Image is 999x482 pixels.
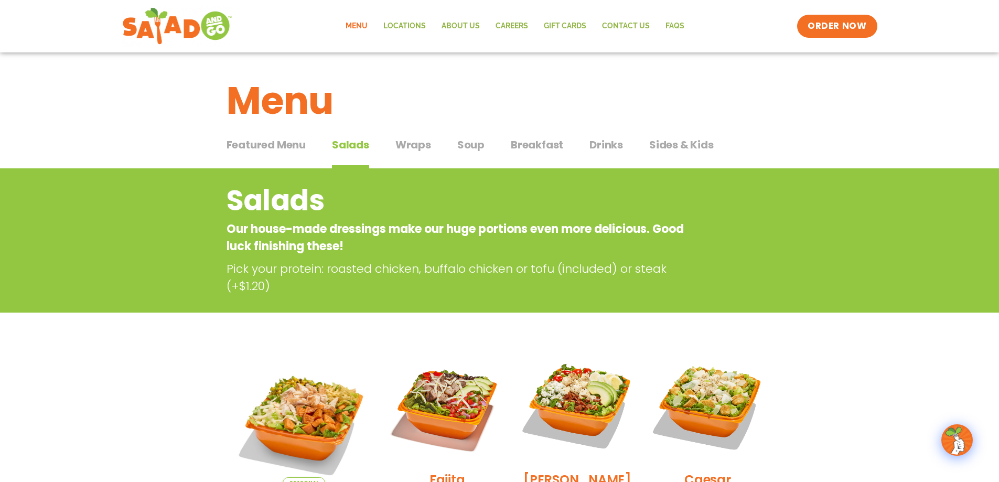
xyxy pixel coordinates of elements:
[511,137,563,153] span: Breakfast
[227,260,693,295] p: Pick your protein: roasted chicken, buffalo chicken or tofu (included) or steak (+$1.20)
[390,348,504,463] img: Product photo for Fajita Salad
[488,14,536,38] a: Careers
[332,137,369,153] span: Salads
[650,348,765,463] img: Product photo for Caesar Salad
[375,14,434,38] a: Locations
[122,5,233,47] img: new-SAG-logo-768×292
[658,14,692,38] a: FAQs
[649,137,714,153] span: Sides & Kids
[520,348,635,463] img: Product photo for Cobb Salad
[227,133,773,169] div: Tabbed content
[942,425,972,455] img: wpChatIcon
[338,14,375,38] a: Menu
[589,137,623,153] span: Drinks
[536,14,594,38] a: GIFT CARDS
[594,14,658,38] a: Contact Us
[395,137,431,153] span: Wraps
[227,137,306,153] span: Featured Menu
[457,137,485,153] span: Soup
[338,14,692,38] nav: Menu
[227,220,689,255] p: Our house-made dressings make our huge portions even more delicious. Good luck finishing these!
[227,72,773,129] h1: Menu
[434,14,488,38] a: About Us
[808,20,866,33] span: ORDER NOW
[227,179,689,222] h2: Salads
[797,15,877,38] a: ORDER NOW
